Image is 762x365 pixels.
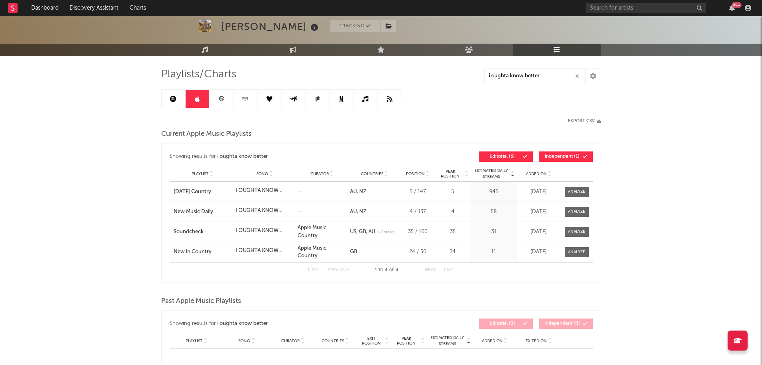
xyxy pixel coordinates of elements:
a: AU [350,209,357,214]
a: GB [350,249,357,254]
div: 35 / 100 [403,228,433,236]
div: 24 [437,248,469,256]
div: 11 [473,248,515,256]
button: Export CSV [568,119,601,123]
span: Curator [310,171,329,176]
a: GB [356,229,366,234]
button: Editorial(3) [479,151,533,162]
span: Song [256,171,268,176]
div: 945 [473,188,515,196]
div: 99 + [732,2,742,8]
div: Showing results for [170,151,381,162]
div: i oughta know better [217,152,268,161]
span: Exit Position [359,336,384,346]
span: Added On [526,171,547,176]
div: I OUGHTA KNOW BETTER [236,227,294,235]
a: US [350,229,356,234]
a: NZ [357,189,366,194]
div: [DATE] [519,248,559,256]
div: 24 / 50 [403,248,433,256]
span: Position [406,171,425,176]
a: AU [366,229,375,234]
span: (+ 2 more) [377,229,395,235]
span: Playlist [192,171,208,176]
div: I OUGHTA KNOW BETTER [236,187,294,195]
span: Playlists/Charts [161,70,236,79]
button: Independent(0) [539,319,593,329]
span: Song [238,339,250,343]
div: 35 [437,228,469,236]
div: 4 / 137 [403,208,433,216]
div: I OUGHTA KNOW BETTER [236,247,294,255]
div: [DATE] [519,228,559,236]
span: Peak Position [437,169,464,179]
button: Last [444,268,454,272]
div: I OUGHTA KNOW BETTER [236,207,294,215]
span: Estimated Daily Streams [473,168,510,180]
div: 5 / 147 [403,188,433,196]
button: Previous [328,268,349,272]
span: Countries [361,171,383,176]
div: 5 [437,188,469,196]
button: 99+ [729,5,735,11]
span: Current Apple Music Playlists [161,129,252,139]
div: 1 4 4 [365,266,409,275]
span: Editorial ( 0 ) [484,321,521,326]
span: Curator [281,339,300,343]
button: Tracking [330,20,380,32]
button: Independent(1) [539,151,593,162]
span: Editorial ( 3 ) [484,154,521,159]
a: Apple Music Country [298,246,326,259]
a: Apple Music Country [298,225,326,238]
div: [DATE] [519,208,559,216]
span: Playlist [186,339,202,343]
input: Search for artists [586,3,706,13]
span: Added On [482,339,503,343]
div: [DATE] [519,188,559,196]
span: Estimated Daily Streams [429,335,466,347]
a: Soundcheck [174,228,232,236]
span: Past Apple Music Playlists [161,296,241,306]
div: Showing results for [170,319,381,329]
a: [DATE] Country [174,188,232,196]
span: Countries [322,339,344,343]
div: i oughta know better [217,319,268,329]
a: NZ [357,209,366,214]
button: Editorial(0) [479,319,533,329]
span: of [389,268,394,272]
a: New in Country [174,248,232,256]
a: AU [350,189,357,194]
div: 4 [437,208,469,216]
a: New Music Daily [174,208,232,216]
div: 58 [473,208,515,216]
span: Independent ( 0 ) [544,321,581,326]
span: Independent ( 1 ) [544,154,581,159]
div: 31 [473,228,515,236]
button: Next [425,268,436,272]
button: First [308,268,320,272]
span: Peak Position [393,336,420,346]
span: to [378,268,383,272]
input: Search Playlists/Charts [484,68,584,84]
div: [PERSON_NAME] [221,20,320,33]
span: Exited On [526,339,547,343]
